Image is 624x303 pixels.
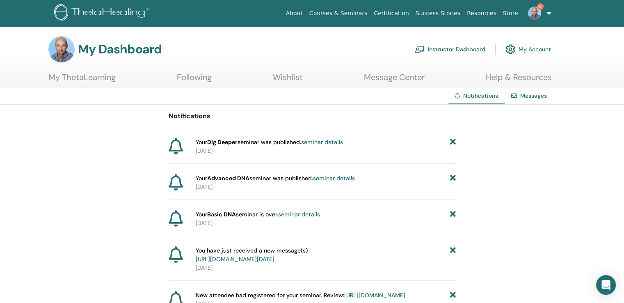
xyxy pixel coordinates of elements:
span: 6 [537,3,544,10]
a: Wishlist [273,72,303,88]
span: Your seminar is over. [196,210,320,219]
a: Message Center [364,72,425,88]
a: [URL][DOMAIN_NAME] [344,292,405,299]
a: Store [500,6,521,21]
p: [DATE] [196,147,456,155]
a: Instructor Dashboard [415,40,485,58]
strong: Advanced DNA [207,174,249,182]
a: Success Stories [412,6,464,21]
a: Help & Resources [486,72,552,88]
img: default.jpg [48,36,75,62]
strong: Dig Deeper [207,138,238,146]
span: You have just received a new message(s) [196,246,308,264]
a: seminar details [301,138,343,146]
p: [DATE] [196,183,456,191]
img: logo.png [54,4,152,23]
span: Your seminar was published. [196,138,343,147]
p: [DATE] [196,264,456,272]
a: Courses & Seminars [306,6,371,21]
p: [DATE] [196,219,456,227]
a: Resources [464,6,500,21]
span: New attendee had registered for your seminar. Review: [196,291,405,300]
img: cog.svg [505,42,515,56]
a: About [282,6,306,21]
a: seminar details [278,211,320,218]
img: chalkboard-teacher.svg [415,46,425,53]
p: Notifications [169,111,456,121]
a: Messages [520,92,547,99]
a: My Account [505,40,551,58]
span: Notifications [463,92,498,99]
a: seminar details [313,174,355,182]
div: Open Intercom Messenger [596,275,616,295]
a: My ThetaLearning [48,72,116,88]
h3: My Dashboard [78,42,162,57]
img: default.jpg [528,7,541,20]
a: Following [177,72,212,88]
span: Your seminar was published. [196,174,355,183]
a: [URL][DOMAIN_NAME][DATE] [196,255,274,263]
a: Certification [370,6,412,21]
strong: Basic DNA [207,211,236,218]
